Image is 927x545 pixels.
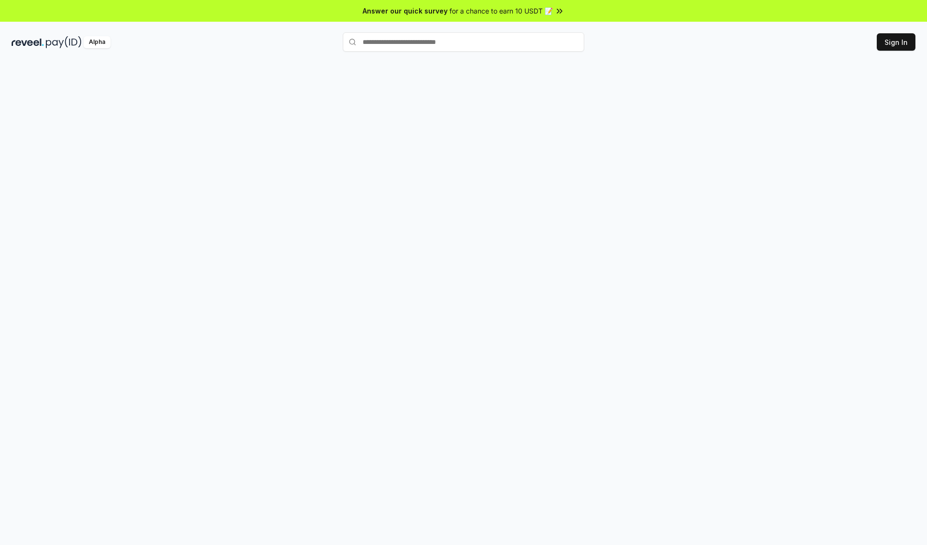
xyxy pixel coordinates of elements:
img: pay_id [46,36,82,48]
img: reveel_dark [12,36,44,48]
span: for a chance to earn 10 USDT 📝 [449,6,553,16]
button: Sign In [877,33,915,51]
span: Answer our quick survey [363,6,448,16]
div: Alpha [84,36,111,48]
